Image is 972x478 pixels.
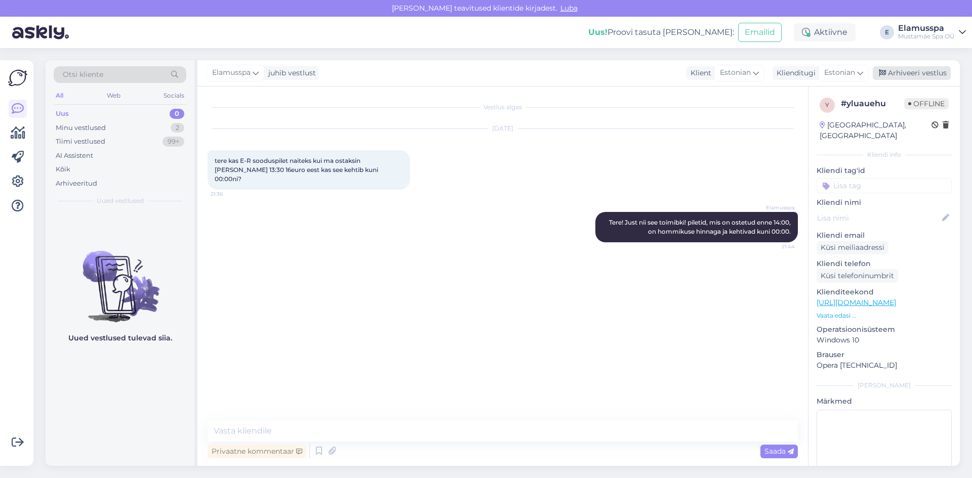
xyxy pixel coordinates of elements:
p: Kliendi nimi [817,197,952,208]
div: Arhiveeritud [56,179,97,189]
b: Uus! [588,27,607,37]
input: Lisa nimi [817,212,940,224]
div: Klienditugi [773,68,816,78]
div: 0 [170,109,184,119]
div: 99+ [163,137,184,147]
div: # yluauehu [841,98,904,110]
div: juhib vestlust [264,68,316,78]
p: Opera [TECHNICAL_ID] [817,360,952,371]
span: y [825,101,829,109]
span: Estonian [824,67,855,78]
p: Vaata edasi ... [817,311,952,320]
span: 21:44 [757,243,795,250]
span: Offline [904,98,949,109]
span: tere kas E-R sooduspilet naiteks kui ma ostaksin [PERSON_NAME] 13:30 16euro eest kas see kehtib k... [215,157,380,183]
div: Kõik [56,164,70,175]
span: 21:36 [211,190,249,198]
p: Operatsioonisüsteem [817,324,952,335]
input: Lisa tag [817,178,952,193]
div: Aktiivne [794,23,856,41]
span: Otsi kliente [63,69,103,80]
div: [PERSON_NAME] [817,381,952,390]
p: Kliendi tag'id [817,165,952,176]
div: Proovi tasuta [PERSON_NAME]: [588,26,734,38]
div: E [880,25,894,39]
a: ElamusspaMustamäe Spa OÜ [898,24,966,40]
div: Mustamäe Spa OÜ [898,32,955,40]
div: Web [105,89,123,102]
div: Arhiveeri vestlus [873,66,951,80]
div: Minu vestlused [56,123,106,133]
span: Saada [764,447,794,456]
span: Uued vestlused [97,196,144,205]
span: Estonian [720,67,751,78]
div: Elamusspa [898,24,955,32]
div: Klient [686,68,711,78]
div: Küsi meiliaadressi [817,241,888,254]
span: Elamusspa [757,204,795,211]
p: Kliendi email [817,230,952,241]
img: No chats [46,233,194,324]
div: Privaatne kommentaar [208,445,306,458]
div: All [54,89,65,102]
span: Elamusspa [212,67,251,78]
div: Kliendi info [817,150,952,159]
button: Emailid [738,23,782,42]
div: Socials [161,89,186,102]
div: Uus [56,109,69,119]
div: Vestlus algas [208,103,798,112]
div: Tiimi vestlused [56,137,105,147]
p: Klienditeekond [817,287,952,297]
p: Kliendi telefon [817,258,952,269]
div: [GEOGRAPHIC_DATA], [GEOGRAPHIC_DATA] [820,120,931,141]
div: AI Assistent [56,151,93,161]
div: Küsi telefoninumbrit [817,269,898,283]
span: Luba [557,4,581,13]
div: [DATE] [208,124,798,133]
div: 2 [171,123,184,133]
p: Märkmed [817,396,952,407]
a: [URL][DOMAIN_NAME] [817,298,896,307]
p: Windows 10 [817,335,952,345]
span: Tere! Just nii see toimibki! piletid, mis on ostetud enne 14:00, on hommikuse hinnaga ja kehtivad... [609,219,792,235]
p: Brauser [817,350,952,360]
p: Uued vestlused tulevad siia. [68,333,172,343]
img: Askly Logo [8,68,27,88]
